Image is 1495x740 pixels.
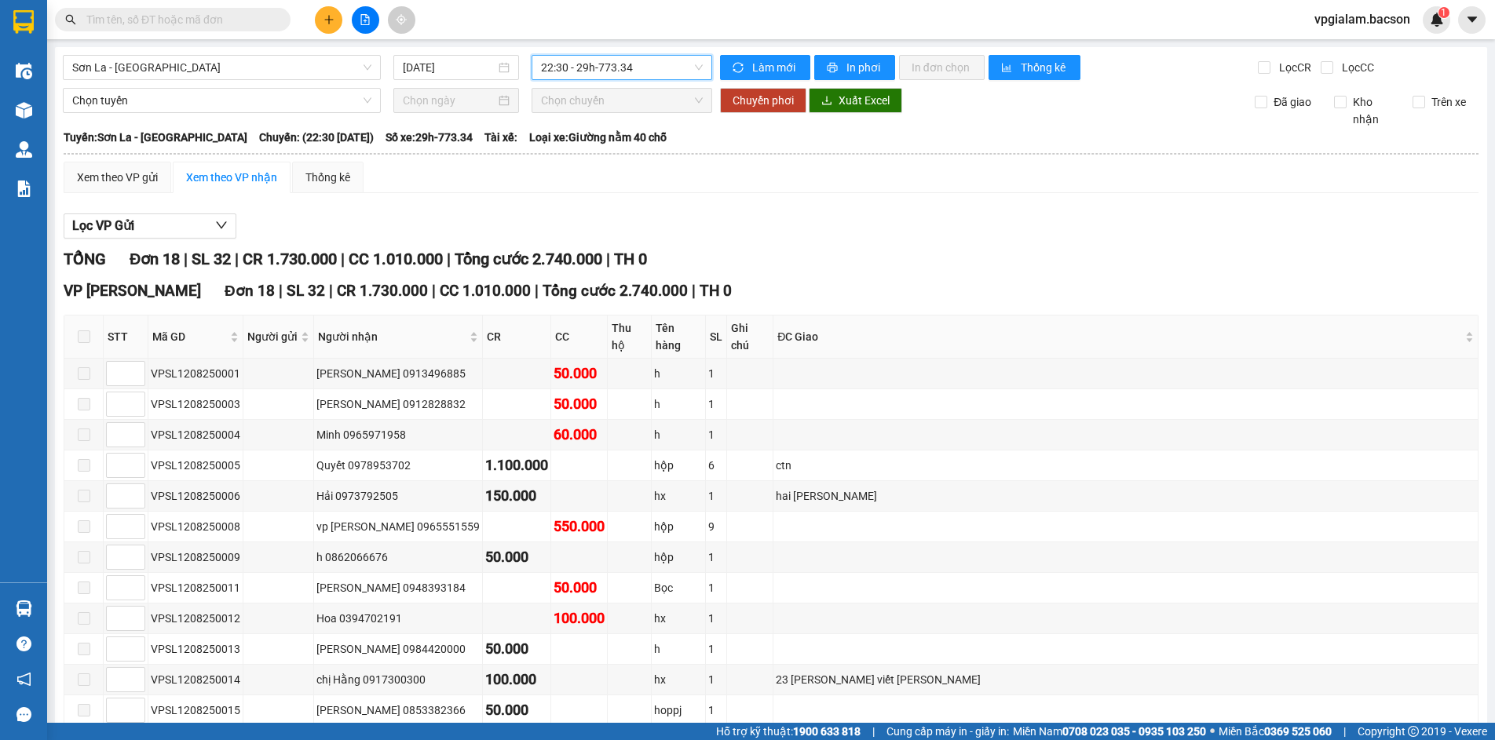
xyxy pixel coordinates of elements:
div: 23 [PERSON_NAME] viết [PERSON_NAME] [776,671,1475,688]
div: 1 [708,365,724,382]
div: [PERSON_NAME] 0984420000 [316,640,480,658]
button: file-add [352,6,379,34]
th: Tên hàng [652,315,707,359]
div: 9 [708,518,724,535]
div: h 0862066676 [316,549,480,566]
span: down [215,219,228,231]
img: warehouse-icon [16,141,32,158]
div: Minh 0965971958 [316,426,480,443]
span: SL 32 [287,282,325,300]
th: Ghi chú [727,315,773,359]
strong: 0708 023 035 - 0935 103 250 [1062,725,1206,738]
div: VPSL1208250005 [151,457,240,474]
div: hx [654,671,704,688]
span: vpgialam.bacson [1302,9,1423,29]
img: logo-vxr [13,10,34,34]
div: 550.000 [554,516,605,538]
span: Thống kê [1021,59,1068,76]
button: caret-down [1458,6,1486,34]
button: Chuyển phơi [720,88,806,113]
td: VPSL1208250006 [148,481,243,512]
div: VPSL1208250001 [151,365,240,382]
div: Xem theo VP gửi [77,169,158,186]
span: | [692,282,696,300]
div: VPSL1208250003 [151,396,240,413]
div: [PERSON_NAME] 0912828832 [316,396,480,413]
div: 50.000 [485,699,548,721]
div: h [654,426,704,443]
span: question-circle [16,636,31,651]
span: Đã giao [1267,93,1318,111]
span: | [1343,723,1346,740]
span: | [341,250,345,268]
span: Miền Bắc [1219,723,1332,740]
span: Số xe: 29h-773.34 [386,129,473,146]
div: 150.000 [485,485,548,507]
button: syncLàm mới [720,55,810,80]
div: 100.000 [554,607,605,629]
div: Hoa 0394702191 [316,610,480,627]
button: downloadXuất Excel [809,88,902,113]
div: VPSL1208250013 [151,640,240,658]
img: icon-new-feature [1430,13,1444,27]
div: chị Hằng 0917300300 [316,671,480,688]
span: Cung cấp máy in - giấy in: [886,723,1009,740]
span: Lọc VP Gửi [72,216,134,235]
th: Thu hộ [608,315,652,359]
span: download [821,95,832,108]
span: Đơn 18 [130,250,180,268]
div: h [654,640,704,658]
button: bar-chartThống kê [989,55,1080,80]
div: 1 [708,640,724,658]
strong: 1900 633 818 [793,725,861,738]
div: h [654,396,704,413]
span: In phơi [846,59,883,76]
span: CR 1.730.000 [337,282,428,300]
span: Làm mới [752,59,798,76]
span: TỔNG [64,250,106,268]
div: 50.000 [554,393,605,415]
img: solution-icon [16,180,32,197]
th: SL [706,315,727,359]
span: Người gửi [247,328,298,345]
span: search [65,14,76,25]
div: 1 [708,702,724,719]
span: Kho nhận [1347,93,1401,128]
span: copyright [1408,726,1419,737]
th: STT [104,315,148,359]
div: 6 [708,457,724,474]
div: [PERSON_NAME] 0913496885 [316,365,480,382]
div: 50.000 [485,546,548,568]
div: Xem theo VP nhận [186,169,277,186]
span: CC 1.010.000 [440,282,531,300]
td: VPSL1208250015 [148,695,243,726]
span: caret-down [1465,13,1479,27]
span: Chọn chuyến [541,89,703,112]
span: printer [827,62,840,75]
span: Miền Nam [1013,723,1206,740]
div: [PERSON_NAME] 0948393184 [316,579,480,596]
span: | [235,250,239,268]
span: 22:30 - 29h-773.34 [541,56,703,79]
span: | [606,250,610,268]
th: CC [551,315,608,359]
div: 1 [708,579,724,596]
span: Lọc CR [1273,59,1314,76]
span: TH 0 [614,250,647,268]
div: hx [654,487,704,505]
div: h [654,365,704,382]
button: aim [388,6,415,34]
span: ĐC Giao [777,328,1462,345]
div: Thống kê [305,169,350,186]
div: hộp [654,549,704,566]
span: TH 0 [700,282,732,300]
span: Chuyến: (22:30 [DATE]) [259,129,374,146]
div: VPSL1208250004 [151,426,240,443]
div: hộp [654,457,704,474]
span: CC 1.010.000 [349,250,443,268]
span: Người nhận [318,328,466,345]
span: Xuất Excel [839,92,890,109]
div: hộp [654,518,704,535]
span: Trên xe [1425,93,1472,111]
span: | [279,282,283,300]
